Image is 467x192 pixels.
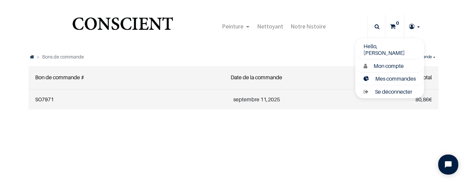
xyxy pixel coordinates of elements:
[415,96,429,103] span: 80,86
[34,53,84,61] li: Bons de commande
[385,15,404,38] a: 0
[222,22,243,30] span: Peinture
[218,15,253,38] a: Peinture
[71,13,174,40] a: Logo of Conscient
[35,96,54,102] a: SO7971
[178,66,335,89] th: Date de la commande
[291,22,326,30] span: Notre histoire
[374,63,404,69] span: Mon compte
[433,149,464,180] iframe: Tidio Chat
[257,22,283,30] span: Nettoyant
[30,54,34,60] a: Accueil
[233,96,280,103] span: septembre 11,2025
[71,13,174,40] img: Conscient
[375,88,412,95] span: Se déconnecter
[35,74,84,81] span: Bon de commande #
[375,75,416,82] span: Mes commandes
[394,20,401,26] sup: 0
[415,96,432,103] span: €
